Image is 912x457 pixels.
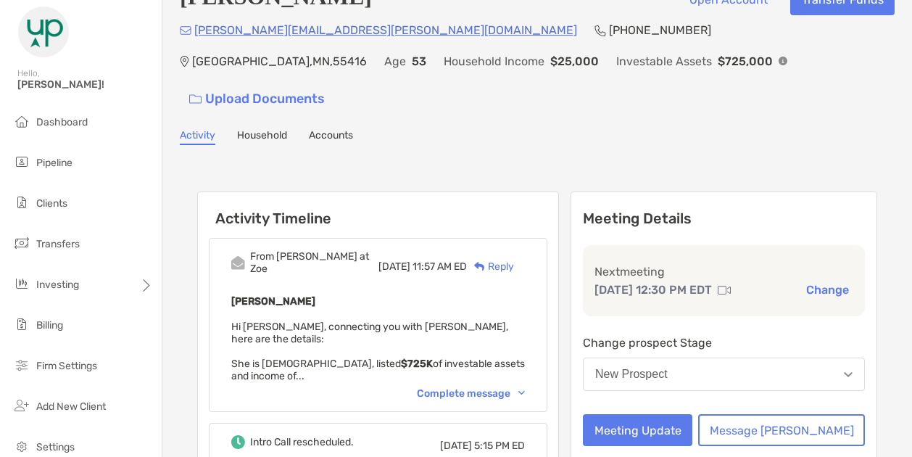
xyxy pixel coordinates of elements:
[237,129,287,145] a: Household
[718,284,731,296] img: communication type
[616,52,712,70] p: Investable Assets
[384,52,406,70] p: Age
[594,25,606,36] img: Phone Icon
[36,279,79,291] span: Investing
[609,21,711,39] p: [PHONE_NUMBER]
[13,437,30,455] img: settings icon
[231,256,245,270] img: Event icon
[718,52,773,70] p: $725,000
[36,197,67,210] span: Clients
[440,440,472,452] span: [DATE]
[250,250,378,275] div: From [PERSON_NAME] at Zoe
[583,210,865,228] p: Meeting Details
[467,259,514,274] div: Reply
[180,83,334,115] a: Upload Documents
[192,52,367,70] p: [GEOGRAPHIC_DATA] , MN , 55416
[231,435,245,449] img: Event icon
[378,260,410,273] span: [DATE]
[13,275,30,292] img: investing icon
[189,94,202,104] img: button icon
[36,400,106,413] span: Add New Client
[595,368,668,381] div: New Prospect
[802,282,853,297] button: Change
[594,263,853,281] p: Next meeting
[417,387,525,400] div: Complete message
[13,234,30,252] img: transfers icon
[583,334,865,352] p: Change prospect Stage
[13,356,30,374] img: firm-settings icon
[583,358,865,391] button: New Prospect
[180,56,189,67] img: Location Icon
[474,440,525,452] span: 5:15 PM ED
[518,391,525,395] img: Chevron icon
[444,52,544,70] p: Household Income
[594,281,712,299] p: [DATE] 12:30 PM EDT
[844,372,853,377] img: Open dropdown arrow
[412,52,426,70] p: 53
[13,397,30,414] img: add_new_client icon
[401,358,433,370] strong: $725K
[36,238,80,250] span: Transfers
[198,192,558,227] h6: Activity Timeline
[180,129,215,145] a: Activity
[231,295,315,308] b: [PERSON_NAME]
[17,6,70,58] img: Zoe Logo
[309,129,353,145] a: Accounts
[698,414,865,446] button: Message [PERSON_NAME]
[36,157,72,169] span: Pipeline
[180,26,191,35] img: Email Icon
[36,441,75,453] span: Settings
[250,436,354,448] div: Intro Call rescheduled.
[194,21,577,39] p: [PERSON_NAME][EMAIL_ADDRESS][PERSON_NAME][DOMAIN_NAME]
[474,262,485,271] img: Reply icon
[231,321,525,382] span: Hi [PERSON_NAME], connecting you with [PERSON_NAME], here are the details: She is [DEMOGRAPHIC_DA...
[13,112,30,130] img: dashboard icon
[550,52,599,70] p: $25,000
[36,360,97,372] span: Firm Settings
[13,153,30,170] img: pipeline icon
[13,194,30,211] img: clients icon
[17,78,153,91] span: [PERSON_NAME]!
[13,316,30,333] img: billing icon
[583,414,692,446] button: Meeting Update
[779,57,787,65] img: Info Icon
[36,319,63,332] span: Billing
[36,116,88,128] span: Dashboard
[413,260,467,273] span: 11:57 AM ED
